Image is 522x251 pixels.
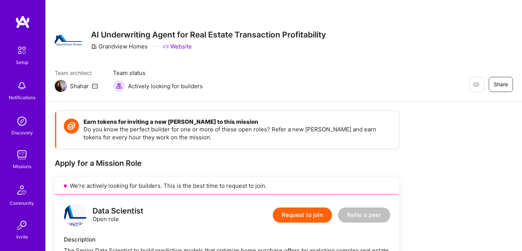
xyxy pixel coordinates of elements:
[91,42,148,50] div: Grandview Homes
[55,80,67,92] img: Team Architect
[16,58,28,66] div: Setup
[16,233,28,241] div: Invite
[14,78,29,94] img: bell
[83,118,391,125] h4: Earn tokens for inviting a new [PERSON_NAME] to this mission
[64,235,390,243] div: Description
[64,118,79,134] img: Token icon
[15,15,30,29] img: logo
[93,207,144,223] div: Open role
[11,129,33,137] div: Discovery
[113,69,203,77] span: Team status
[92,83,98,89] i: icon Mail
[473,81,479,87] i: icon EyeClosed
[55,158,399,168] div: Apply for a Mission Role
[91,30,326,39] h3: AI Underwriting Agent for Real Estate Transaction Profitability
[163,42,192,50] a: Website
[13,181,31,199] img: Community
[128,82,203,90] span: Actively looking for builders
[83,125,391,141] p: Do you know the perfect builder for one or more of these open roles? Refer a new [PERSON_NAME] an...
[55,35,82,45] img: Company Logo
[55,177,399,195] div: We’re actively looking for builders. This is the best time to request to join.
[13,162,31,170] div: Missions
[273,207,332,223] button: Request to join
[14,42,30,58] img: setup
[64,204,86,226] img: logo
[9,94,36,101] div: Notifications
[91,44,97,50] i: icon CompanyGray
[113,80,125,92] img: Actively looking for builders
[93,207,144,215] div: Data Scientist
[10,199,34,207] div: Community
[489,77,513,92] button: Share
[55,69,98,77] span: Team architect
[494,81,508,88] span: Share
[70,82,89,90] div: Shahar
[14,218,29,233] img: Invite
[14,114,29,129] img: discovery
[338,207,390,223] button: Refer a peer
[14,147,29,162] img: teamwork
